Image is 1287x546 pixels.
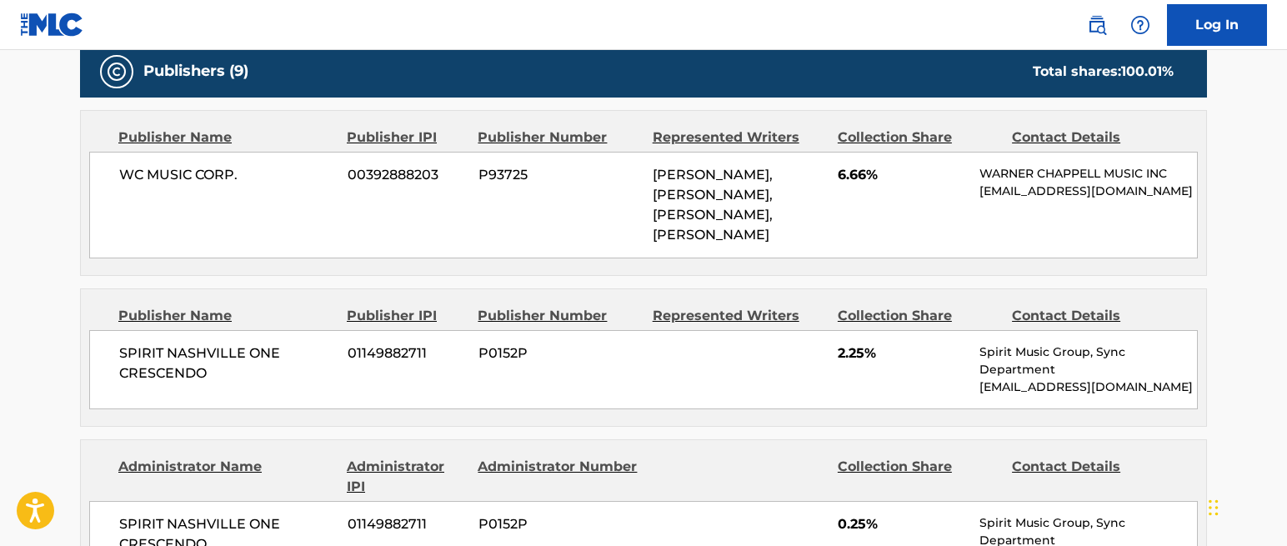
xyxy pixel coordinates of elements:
[838,514,967,534] span: 0.25%
[653,128,825,148] div: Represented Writers
[1012,306,1174,326] div: Contact Details
[347,306,465,326] div: Publisher IPI
[1012,128,1174,148] div: Contact Details
[478,343,640,363] span: P0152P
[653,306,825,326] div: Represented Writers
[1204,466,1287,546] iframe: Chat Widget
[1124,8,1157,42] div: Help
[653,167,773,243] span: [PERSON_NAME], [PERSON_NAME], [PERSON_NAME], [PERSON_NAME]
[478,165,640,185] span: P93725
[1080,8,1114,42] a: Public Search
[107,62,127,82] img: Publishers
[1167,4,1267,46] a: Log In
[119,343,335,383] span: SPIRIT NASHVILLE ONE CRESCENDO
[1012,457,1174,497] div: Contact Details
[979,165,1197,183] p: WARNER CHAPPELL MUSIC INC
[838,165,967,185] span: 6.66%
[20,13,84,37] img: MLC Logo
[478,457,639,497] div: Administrator Number
[838,457,999,497] div: Collection Share
[1087,15,1107,35] img: search
[118,128,334,148] div: Publisher Name
[119,165,335,185] span: WC MUSIC CORP.
[118,306,334,326] div: Publisher Name
[348,165,466,185] span: 00392888203
[347,128,465,148] div: Publisher IPI
[478,306,639,326] div: Publisher Number
[979,343,1197,378] p: Spirit Music Group, Sync Department
[348,514,466,534] span: 01149882711
[347,457,465,497] div: Administrator IPI
[1033,62,1174,82] div: Total shares:
[838,306,999,326] div: Collection Share
[478,514,640,534] span: P0152P
[838,128,999,148] div: Collection Share
[979,183,1197,200] p: [EMAIL_ADDRESS][DOMAIN_NAME]
[118,457,334,497] div: Administrator Name
[1121,63,1174,79] span: 100.01 %
[838,343,967,363] span: 2.25%
[348,343,466,363] span: 01149882711
[1209,483,1219,533] div: Drag
[478,128,639,148] div: Publisher Number
[143,62,248,81] h5: Publishers (9)
[979,378,1197,396] p: [EMAIL_ADDRESS][DOMAIN_NAME]
[1130,15,1150,35] img: help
